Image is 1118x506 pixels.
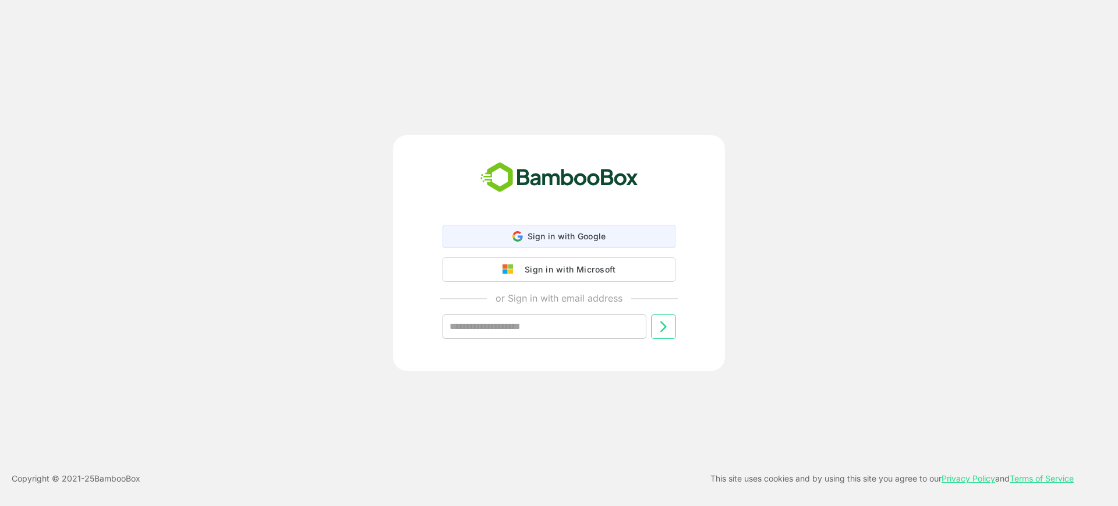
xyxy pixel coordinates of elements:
[12,472,140,486] p: Copyright © 2021- 25 BambooBox
[443,225,675,248] div: Sign in with Google
[443,257,675,282] button: Sign in with Microsoft
[503,264,519,275] img: google
[474,158,645,197] img: bamboobox
[496,291,622,305] p: or Sign in with email address
[1010,473,1074,483] a: Terms of Service
[528,231,606,241] span: Sign in with Google
[942,473,995,483] a: Privacy Policy
[519,262,615,277] div: Sign in with Microsoft
[710,472,1074,486] p: This site uses cookies and by using this site you agree to our and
